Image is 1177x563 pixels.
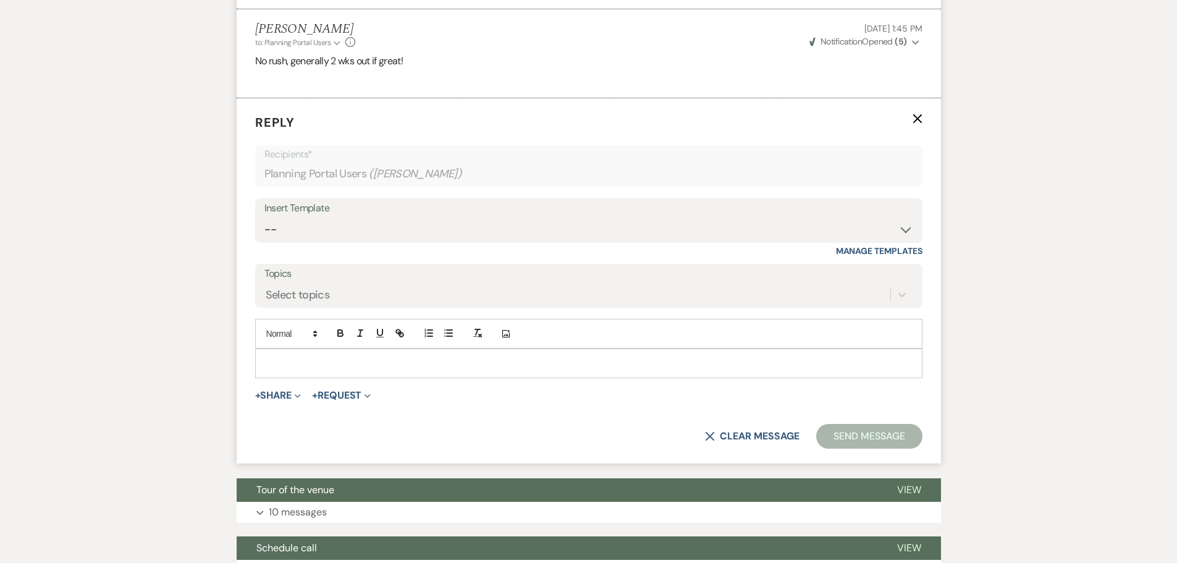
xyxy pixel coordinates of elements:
[255,37,343,48] button: to: Planning Portal Users
[264,146,913,163] p: Recipients*
[237,478,877,502] button: Tour of the venue
[269,504,327,520] p: 10 messages
[237,502,941,523] button: 10 messages
[255,38,331,48] span: to: Planning Portal Users
[821,36,862,47] span: Notification
[256,541,317,554] span: Schedule call
[897,483,921,496] span: View
[808,35,922,48] button: NotificationOpened (5)
[877,478,941,502] button: View
[897,541,921,554] span: View
[809,36,907,47] span: Opened
[312,391,318,400] span: +
[255,22,356,37] h5: [PERSON_NAME]
[264,265,913,283] label: Topics
[266,286,330,303] div: Select topics
[864,23,922,34] span: [DATE] 1:45 PM
[255,114,295,130] span: Reply
[255,53,922,69] p: No rush, generally 2 wks out if great!
[705,431,799,441] button: Clear message
[312,391,371,400] button: Request
[256,483,334,496] span: Tour of the venue
[264,162,913,186] div: Planning Portal Users
[369,166,462,182] span: ( [PERSON_NAME] )
[877,536,941,560] button: View
[895,36,906,47] strong: ( 5 )
[255,391,261,400] span: +
[816,424,922,449] button: Send Message
[836,245,922,256] a: Manage Templates
[255,391,302,400] button: Share
[237,536,877,560] button: Schedule call
[264,200,913,218] div: Insert Template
